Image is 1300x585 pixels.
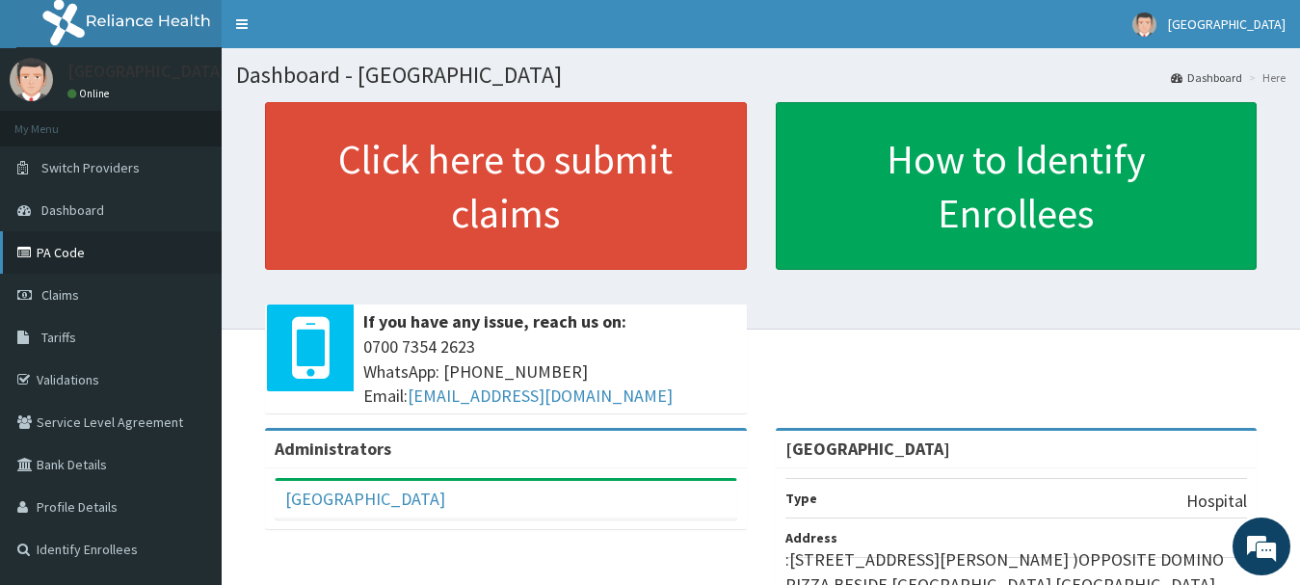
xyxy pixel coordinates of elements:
[1171,69,1242,86] a: Dashboard
[785,490,817,507] b: Type
[67,63,226,80] p: [GEOGRAPHIC_DATA]
[236,63,1286,88] h1: Dashboard - [GEOGRAPHIC_DATA]
[41,201,104,219] span: Dashboard
[785,438,950,460] strong: [GEOGRAPHIC_DATA]
[285,488,445,510] a: [GEOGRAPHIC_DATA]
[363,310,626,332] b: If you have any issue, reach us on:
[776,102,1258,270] a: How to Identify Enrollees
[41,329,76,346] span: Tariffs
[785,529,837,546] b: Address
[1168,15,1286,33] span: [GEOGRAPHIC_DATA]
[1132,13,1156,37] img: User Image
[1186,489,1247,514] p: Hospital
[1244,69,1286,86] li: Here
[275,438,391,460] b: Administrators
[10,58,53,101] img: User Image
[363,334,737,409] span: 0700 7354 2623 WhatsApp: [PHONE_NUMBER] Email:
[41,159,140,176] span: Switch Providers
[41,286,79,304] span: Claims
[408,385,673,407] a: [EMAIL_ADDRESS][DOMAIN_NAME]
[67,87,114,100] a: Online
[265,102,747,270] a: Click here to submit claims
